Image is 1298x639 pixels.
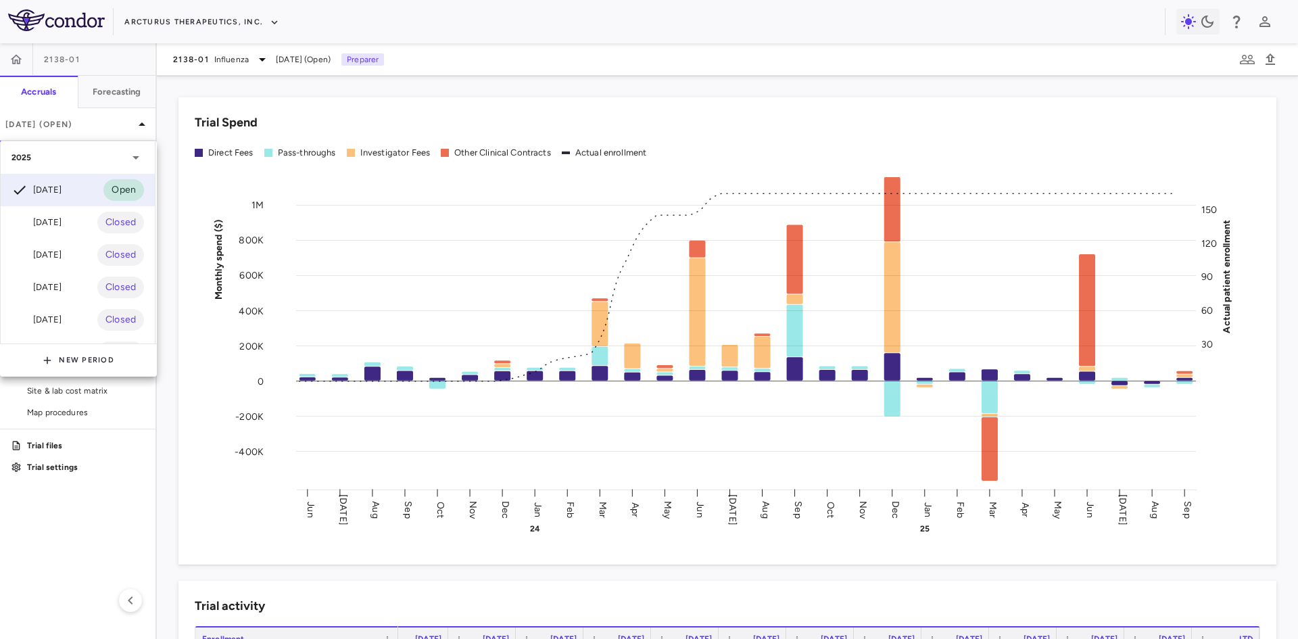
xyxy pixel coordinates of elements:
[11,214,62,231] div: [DATE]
[11,247,62,263] div: [DATE]
[103,183,144,197] span: Open
[97,215,144,230] span: Closed
[11,182,62,198] div: [DATE]
[11,151,32,164] p: 2025
[11,279,62,295] div: [DATE]
[97,247,144,262] span: Closed
[43,350,114,371] button: New Period
[11,312,62,328] div: [DATE]
[1,141,155,174] div: 2025
[97,280,144,295] span: Closed
[97,312,144,327] span: Closed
